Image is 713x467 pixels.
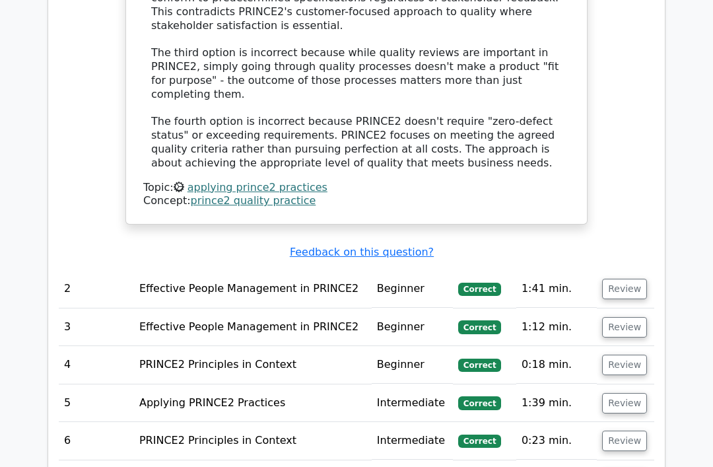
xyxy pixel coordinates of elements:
td: Beginner [372,271,453,308]
span: Correct [458,397,501,410]
div: Topic: [143,182,570,196]
td: PRINCE2 Principles in Context [134,423,372,460]
td: 0:18 min. [516,347,597,384]
td: 1:39 min. [516,385,597,423]
button: Review [602,318,647,338]
td: Beginner [372,347,453,384]
td: 6 [59,423,134,460]
td: Applying PRINCE2 Practices [134,385,372,423]
a: Feedback on this question? [290,246,434,259]
td: 2 [59,271,134,308]
td: 5 [59,385,134,423]
span: Correct [458,283,501,297]
td: 4 [59,347,134,384]
a: applying prince2 practices [187,182,327,194]
td: Beginner [372,309,453,347]
td: Effective People Management in PRINCE2 [134,309,372,347]
td: 0:23 min. [516,423,597,460]
span: Correct [458,359,501,373]
td: PRINCE2 Principles in Context [134,347,372,384]
td: 3 [59,309,134,347]
button: Review [602,355,647,376]
td: Effective People Management in PRINCE2 [134,271,372,308]
button: Review [602,394,647,414]
span: Correct [458,321,501,334]
td: 1:41 min. [516,271,597,308]
a: prince2 quality practice [191,195,316,207]
button: Review [602,279,647,300]
div: Concept: [143,195,570,209]
td: 1:12 min. [516,309,597,347]
span: Correct [458,435,501,449]
button: Review [602,431,647,452]
td: Intermediate [372,385,453,423]
td: Intermediate [372,423,453,460]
